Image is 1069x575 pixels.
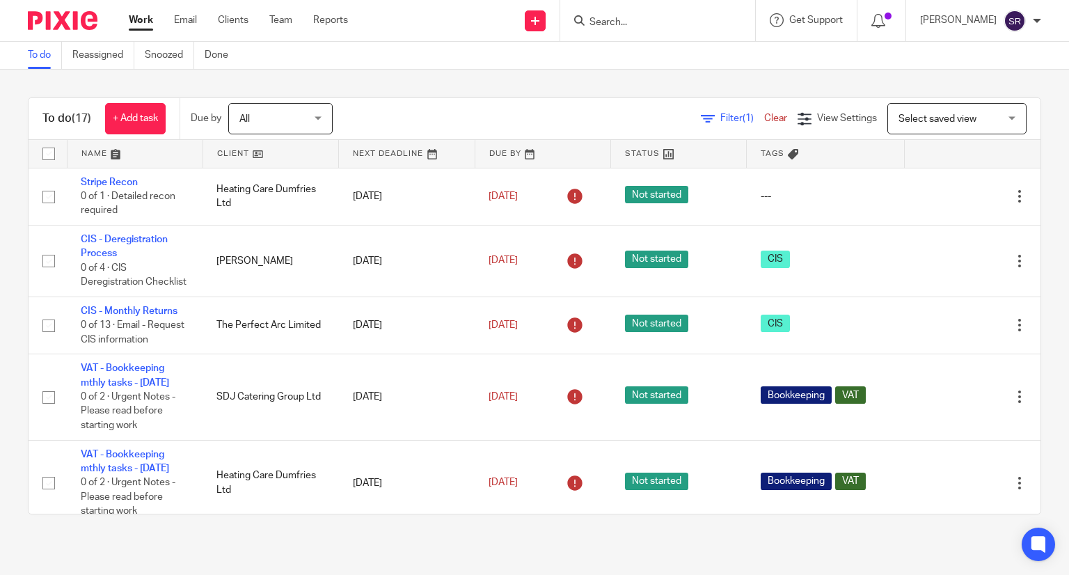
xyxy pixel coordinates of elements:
[761,315,790,332] span: CIS
[743,113,754,123] span: (1)
[835,386,866,404] span: VAT
[81,235,168,258] a: CIS - Deregistration Process
[817,113,877,123] span: View Settings
[489,478,518,488] span: [DATE]
[81,450,169,473] a: VAT - Bookkeeping mthly tasks - [DATE]
[81,478,175,516] span: 0 of 2 · Urgent Notes - Please read before starting work
[81,363,169,387] a: VAT - Bookkeeping mthly tasks - [DATE]
[72,113,91,124] span: (17)
[339,168,475,225] td: [DATE]
[174,13,197,27] a: Email
[761,189,891,203] div: ---
[588,17,713,29] input: Search
[203,354,338,440] td: SDJ Catering Group Ltd
[761,150,784,157] span: Tags
[625,473,688,490] span: Not started
[203,168,338,225] td: Heating Care Dumfries Ltd
[81,392,175,430] span: 0 of 2 · Urgent Notes - Please read before starting work
[269,13,292,27] a: Team
[761,386,832,404] span: Bookkeeping
[835,473,866,490] span: VAT
[339,297,475,354] td: [DATE]
[81,263,187,287] span: 0 of 4 · CIS Deregistration Checklist
[339,354,475,440] td: [DATE]
[81,320,184,345] span: 0 of 13 · Email - Request CIS information
[489,320,518,330] span: [DATE]
[218,13,248,27] a: Clients
[105,103,166,134] a: + Add task
[203,440,338,526] td: Heating Care Dumfries Ltd
[239,114,250,124] span: All
[761,251,790,268] span: CIS
[28,42,62,69] a: To do
[489,256,518,266] span: [DATE]
[28,11,97,30] img: Pixie
[489,392,518,402] span: [DATE]
[625,186,688,203] span: Not started
[920,13,997,27] p: [PERSON_NAME]
[625,386,688,404] span: Not started
[339,225,475,297] td: [DATE]
[203,225,338,297] td: [PERSON_NAME]
[42,111,91,126] h1: To do
[129,13,153,27] a: Work
[489,191,518,201] span: [DATE]
[313,13,348,27] a: Reports
[625,251,688,268] span: Not started
[191,111,221,125] p: Due by
[898,114,976,124] span: Select saved view
[764,113,787,123] a: Clear
[339,440,475,526] td: [DATE]
[81,191,175,216] span: 0 of 1 · Detailed recon required
[761,473,832,490] span: Bookkeeping
[789,15,843,25] span: Get Support
[145,42,194,69] a: Snoozed
[1004,10,1026,32] img: svg%3E
[81,178,138,187] a: Stripe Recon
[625,315,688,332] span: Not started
[205,42,239,69] a: Done
[203,297,338,354] td: The Perfect Arc Limited
[81,306,177,316] a: CIS - Monthly Returns
[720,113,764,123] span: Filter
[72,42,134,69] a: Reassigned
